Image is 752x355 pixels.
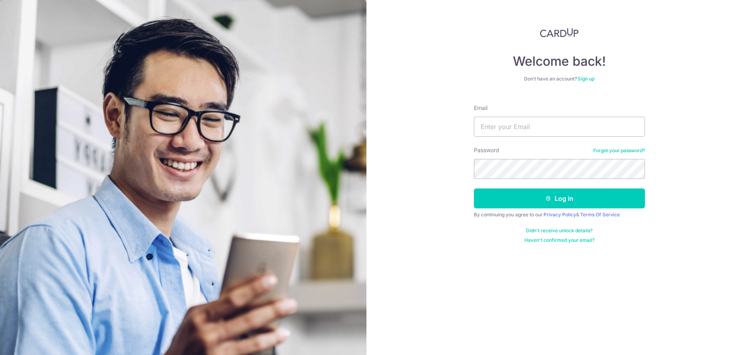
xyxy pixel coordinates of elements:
a: Forgot your password? [593,147,645,154]
a: Sign up [578,76,594,82]
input: Enter your Email [474,117,645,137]
a: Haven't confirmed your email? [524,237,594,243]
div: By continuing you agree to our & [474,212,645,218]
a: Didn't receive unlock details? [526,228,592,234]
a: Privacy Policy [544,212,576,218]
div: Don’t have an account? [474,76,645,82]
label: Email [474,104,487,112]
img: CardUp Logo [540,28,579,37]
label: Password [474,146,499,154]
h4: Welcome back! [474,53,645,69]
button: Log in [474,188,645,208]
a: Terms Of Service [580,212,620,218]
